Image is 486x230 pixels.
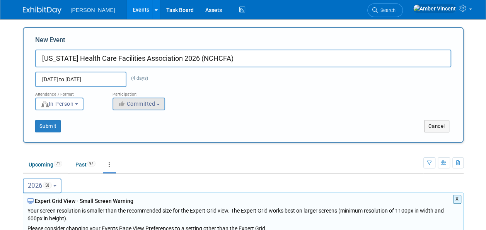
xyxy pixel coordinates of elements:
[35,36,65,48] label: New Event
[35,98,84,110] button: In-Person
[43,182,52,189] span: 58
[23,179,62,193] button: 202658
[23,7,61,14] img: ExhibitDay
[118,101,155,107] span: Committed
[28,182,52,189] span: 2026
[35,72,126,87] input: Start Date - End Date
[35,120,61,132] button: Submit
[35,87,101,97] div: Attendance / Format:
[54,161,62,166] span: 71
[27,197,459,205] div: Expert Grid View - Small Screen Warning
[424,120,449,132] button: Cancel
[378,7,396,13] span: Search
[41,101,74,107] span: In-Person
[113,98,165,110] button: Committed
[35,50,451,67] input: Name of Trade Show / Conference
[87,161,95,166] span: 97
[23,157,68,172] a: Upcoming71
[413,4,456,13] img: Amber Vincent
[453,195,461,204] button: X
[71,7,115,13] span: [PERSON_NAME]
[126,76,148,81] span: (4 days)
[70,157,101,172] a: Past97
[367,3,403,17] a: Search
[113,87,178,97] div: Participation:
